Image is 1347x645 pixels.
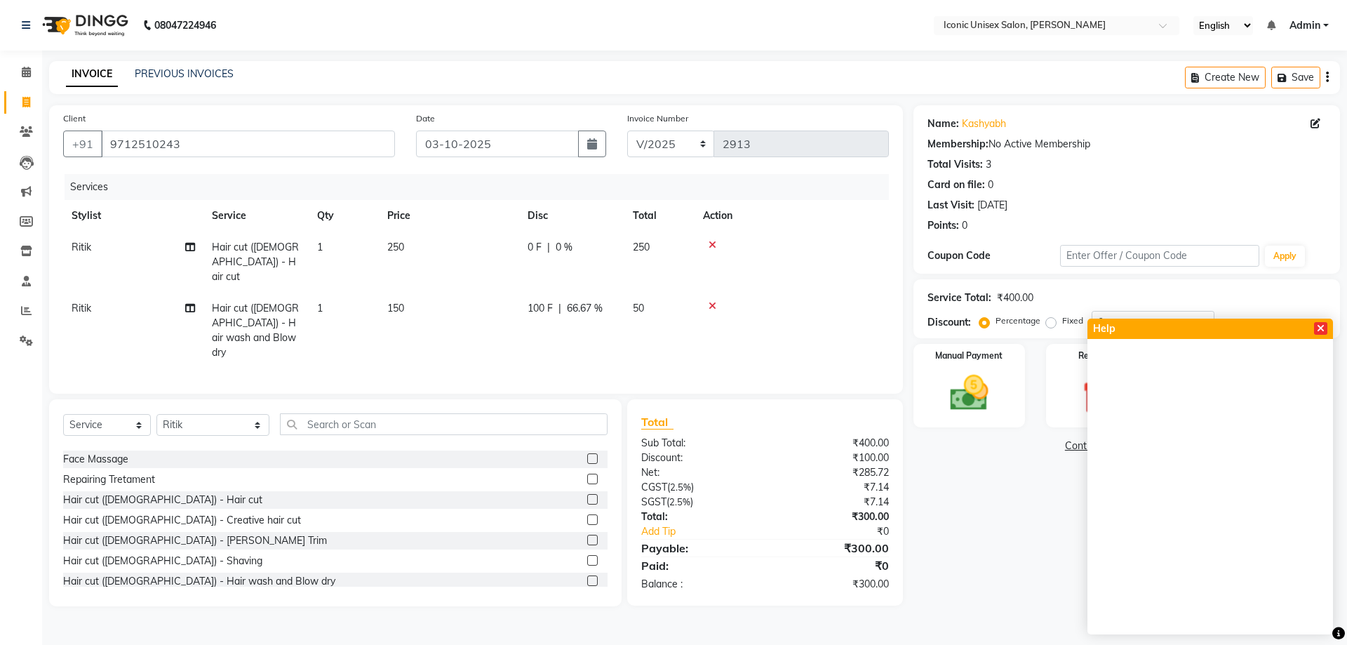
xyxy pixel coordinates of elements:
[309,200,379,232] th: Qty
[154,6,216,45] b: 08047224946
[631,540,765,557] div: Payable:
[1062,314,1083,327] label: Fixed
[36,6,132,45] img: logo
[379,200,519,232] th: Price
[986,157,991,172] div: 3
[558,301,561,316] span: |
[765,557,899,574] div: ₹0
[916,439,1337,453] a: Continue Without Payment
[670,481,691,493] span: 2.5%
[63,131,102,157] button: +91
[641,481,667,493] span: CGST
[1071,371,1134,419] img: _gift.svg
[387,302,404,314] span: 150
[631,480,765,495] div: ( )
[63,574,335,589] div: Hair cut ([DEMOGRAPHIC_DATA]) - Hair wash and Blow dry
[317,302,323,314] span: 1
[547,240,550,255] span: |
[977,198,1007,213] div: [DATE]
[695,200,889,232] th: Action
[65,174,899,200] div: Services
[528,301,553,316] span: 100 F
[997,291,1033,305] div: ₹400.00
[988,178,993,192] div: 0
[203,200,309,232] th: Service
[935,350,1003,362] label: Manual Payment
[1289,18,1320,33] span: Admin
[631,577,765,592] div: Balance :
[996,314,1040,327] label: Percentage
[627,112,688,125] label: Invoice Number
[927,178,985,192] div: Card on file:
[765,495,899,510] div: ₹7.14
[633,241,650,253] span: 250
[212,241,299,283] span: Hair cut ([DEMOGRAPHIC_DATA]) - Hair cut
[63,472,155,487] div: Repairing Tretament
[63,533,327,548] div: Hair cut ([DEMOGRAPHIC_DATA]) - [PERSON_NAME] Trim
[624,200,695,232] th: Total
[135,67,234,80] a: PREVIOUS INVOICES
[567,301,603,316] span: 66.67 %
[927,137,989,152] div: Membership:
[212,302,299,359] span: Hair cut ([DEMOGRAPHIC_DATA]) - Hair wash and Blow dry
[765,465,899,480] div: ₹285.72
[416,112,435,125] label: Date
[1078,350,1127,362] label: Redemption
[1060,245,1259,267] input: Enter Offer / Coupon Code
[641,496,666,508] span: SGST
[72,241,91,253] span: Ritik
[962,218,967,233] div: 0
[765,436,899,451] div: ₹400.00
[63,554,262,568] div: Hair cut ([DEMOGRAPHIC_DATA]) - Shaving
[631,524,787,539] a: Add Tip
[1265,246,1305,267] button: Apply
[765,451,899,465] div: ₹100.00
[63,200,203,232] th: Stylist
[962,117,1006,131] a: Kashyabh
[1185,67,1266,88] button: Create New
[63,513,301,528] div: Hair cut ([DEMOGRAPHIC_DATA]) - Creative hair cut
[631,465,765,480] div: Net:
[631,436,765,451] div: Sub Total:
[765,480,899,495] div: ₹7.14
[63,112,86,125] label: Client
[927,315,971,330] div: Discount:
[927,117,959,131] div: Name:
[556,240,572,255] span: 0 %
[669,496,690,507] span: 2.5%
[66,62,118,87] a: INVOICE
[765,540,899,557] div: ₹300.00
[631,557,765,574] div: Paid:
[927,137,1326,152] div: No Active Membership
[63,452,128,467] div: Face Massage
[72,302,91,314] span: Ritik
[765,577,899,592] div: ₹300.00
[519,200,624,232] th: Disc
[938,371,1001,415] img: _cash.svg
[927,291,991,305] div: Service Total:
[641,415,673,430] span: Total
[1271,67,1320,88] button: Save
[280,413,608,435] input: Search or Scan
[633,302,644,314] span: 50
[1093,321,1115,336] span: Help
[927,198,974,213] div: Last Visit:
[101,131,395,157] input: Search by Name/Mobile/Email/Code
[63,493,262,507] div: Hair cut ([DEMOGRAPHIC_DATA]) - Hair cut
[927,218,959,233] div: Points:
[631,495,765,510] div: ( )
[631,510,765,524] div: Total:
[927,157,983,172] div: Total Visits:
[387,241,404,253] span: 250
[787,524,899,539] div: ₹0
[317,241,323,253] span: 1
[927,248,1060,263] div: Coupon Code
[765,510,899,524] div: ₹300.00
[631,451,765,465] div: Discount:
[528,240,542,255] span: 0 F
